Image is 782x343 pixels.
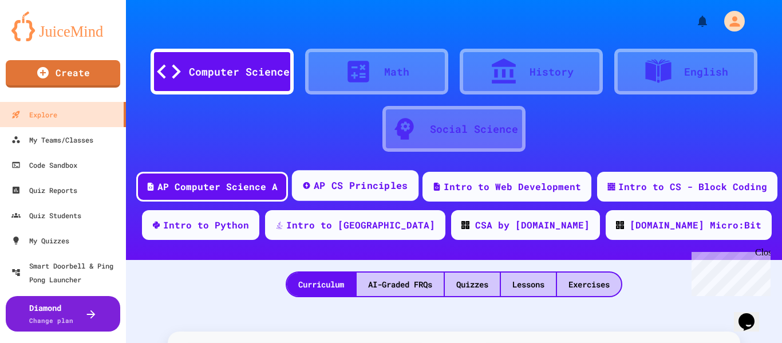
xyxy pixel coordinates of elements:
[616,221,624,229] img: CODE_logo_RGB.png
[163,218,249,232] div: Intro to Python
[557,273,621,296] div: Exercises
[461,221,469,229] img: CODE_logo_RGB.png
[286,218,435,232] div: Intro to [GEOGRAPHIC_DATA]
[530,64,574,80] div: History
[11,234,69,247] div: My Quizzes
[6,60,120,88] a: Create
[618,180,767,194] div: Intro to CS - Block Coding
[501,273,556,296] div: Lessons
[734,297,771,332] iframe: chat widget
[11,133,93,147] div: My Teams/Classes
[11,108,57,121] div: Explore
[11,183,77,197] div: Quiz Reports
[445,273,500,296] div: Quizzes
[11,158,77,172] div: Code Sandbox
[475,218,590,232] div: CSA by [DOMAIN_NAME]
[29,302,73,326] div: Diamond
[674,11,712,31] div: My Notifications
[384,64,409,80] div: Math
[29,316,73,325] span: Change plan
[6,296,120,332] button: DiamondChange plan
[287,273,356,296] div: Curriculum
[11,208,81,222] div: Quiz Students
[314,179,408,193] div: AP CS Principles
[189,64,290,80] div: Computer Science
[357,273,444,296] div: AI-Graded FRQs
[5,5,79,73] div: Chat with us now!Close
[444,180,581,194] div: Intro to Web Development
[630,218,761,232] div: [DOMAIN_NAME] Micro:Bit
[11,259,121,286] div: Smart Doorbell & Ping Pong Launcher
[687,247,771,296] iframe: chat widget
[712,8,748,34] div: My Account
[157,180,278,194] div: AP Computer Science A
[11,11,114,41] img: logo-orange.svg
[684,64,728,80] div: English
[430,121,518,137] div: Social Science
